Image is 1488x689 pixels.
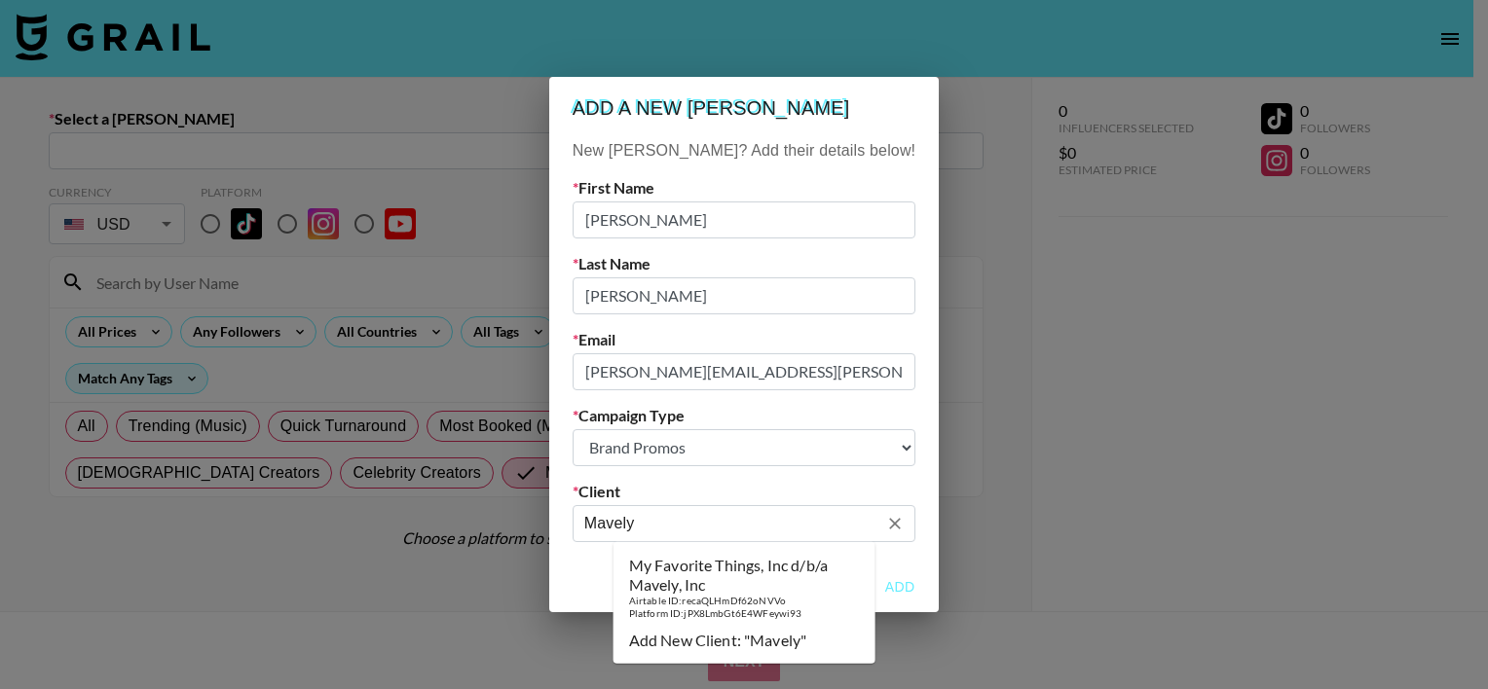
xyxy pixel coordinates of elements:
[629,606,860,619] div: Platform ID: jPX8LmbGt6E4WFeywi93
[881,510,909,537] button: Clear
[573,139,915,163] p: New [PERSON_NAME]? Add their details below!
[614,625,875,656] li: Add New Client: "Mavely"
[629,595,860,607] div: Airtable ID: recaQLHmDf62oNVVo
[573,482,915,501] label: Client
[573,330,915,349] label: Email
[573,178,915,198] label: First Name
[573,254,915,273] label: Last Name
[869,569,931,605] button: Add
[573,406,915,425] label: Campaign Type
[629,556,860,595] div: My Favorite Things, Inc d/b/a Mavely, Inc
[549,77,939,139] h2: Add a new [PERSON_NAME]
